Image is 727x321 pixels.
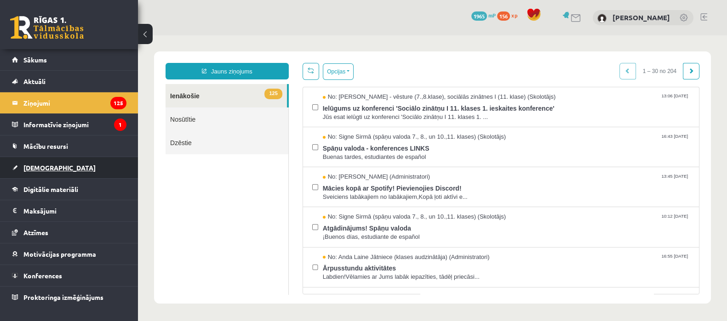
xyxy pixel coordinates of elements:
a: Rīgas 1. Tālmācības vidusskola [10,16,84,39]
a: 1965 mP [471,11,496,19]
span: Jūs esat ielūgti uz konferenci 'Sociālo zinātņu I 11. klases 1. ... [185,78,552,86]
span: No: [PERSON_NAME] - vēsture (7.,8.klase), sociālās zinātnes I (11. klase) (Skolotājs) [185,57,418,66]
span: Atgādinājums! Spāņu valoda [185,186,552,197]
a: Nosūtītie [28,72,150,96]
i: 1 [114,118,126,131]
span: 1965 [471,11,487,21]
a: Informatīvie ziņojumi1 [12,114,126,135]
span: Labdien!Vēlamies ar Jums labāk iepazīties, tādēļ priecāsi... [185,237,552,246]
span: Aktuāli [23,77,46,85]
span: Motivācijas programma [23,250,96,258]
button: Opcijas [185,28,216,45]
a: No: [PERSON_NAME] - vēsture (7.,8.klase), sociālās zinātnes I (11. klase) (Skolotājs) 13:06 [DATE... [185,57,552,86]
a: Dzēstie [28,96,150,119]
legend: Informatīvie ziņojumi [23,114,126,135]
a: [PERSON_NAME] [613,13,670,22]
span: 13:06 [DATE] [521,57,552,64]
a: [DEMOGRAPHIC_DATA] [12,157,126,178]
a: Atzīmes [12,222,126,243]
span: Mācies kopā ar Spotify! Pievienojies Discord! [185,146,552,158]
legend: Ziņojumi [23,92,126,113]
a: 156 xp [497,11,522,19]
a: No: Signe Sirmā (spāņu valoda 7., 8., un 10.,11. klases) (Skolotājs) 16:43 [DATE] Spāņu valoda - ... [185,97,552,126]
span: 156 [497,11,510,21]
span: xp [511,11,517,19]
span: mP [488,11,496,19]
span: 15:51 [DATE] [521,258,552,265]
span: No: Līga Bite (klases audzinātāja) (Administratori) [185,258,321,266]
a: No: Līga Bite (klases audzinātāja) (Administratori) 15:51 [DATE] [185,258,552,286]
a: Digitālie materiāli [12,179,126,200]
a: Aktuāli [12,71,126,92]
span: Sveiciens labākajiem no labākajiem,Kopā ļoti aktīvi e... [185,158,552,166]
a: Mācību resursi [12,135,126,157]
span: Ielūgums uz konferenci 'Sociālo zinātņu I 11. klases 1. ieskaites konference' [185,66,552,78]
span: 1 – 30 no 204 [498,28,545,44]
a: Proktoringa izmēģinājums [12,287,126,308]
span: 13:45 [DATE] [521,137,552,144]
legend: Maksājumi [23,200,126,221]
span: Sākums [23,56,47,64]
span: [DEMOGRAPHIC_DATA] [23,163,96,172]
span: 16:43 [DATE] [521,97,552,104]
a: 125Ienākošie [28,49,149,72]
a: Motivācijas programma [12,243,126,265]
span: Atzīmes [23,228,48,237]
span: Ārpusstundu aktivitātes [185,226,552,237]
span: Buenas tardes, estudiantes de español [185,118,552,126]
span: No: [PERSON_NAME] (Administratori) [185,137,292,146]
span: Digitālie materiāli [23,185,78,193]
a: Sākums [12,49,126,70]
a: No: Signe Sirmā (spāņu valoda 7., 8., un 10.,11. klases) (Skolotājs) 10:12 [DATE] Atgādinājums! S... [185,177,552,206]
span: Mācību resursi [23,142,68,150]
span: 125 [126,53,144,64]
a: Konferences [12,265,126,286]
span: 16:55 [DATE] [521,218,552,225]
span: No: Signe Sirmā (spāņu valoda 7., 8., un 10.,11. klases) (Skolotājs) [185,177,368,186]
span: Proktoringa izmēģinājums [23,293,103,301]
span: ¡Buenos días, estudiante de español [185,197,552,206]
a: Maksājumi [12,200,126,221]
span: No: Anda Laine Jātniece (klases audzinātāja) (Administratori) [185,218,352,226]
a: Jauns ziņojums [28,28,151,44]
a: No: Anda Laine Jātniece (klases audzinātāja) (Administratori) 16:55 [DATE] Ārpusstundu aktivitāte... [185,218,552,246]
span: No: Signe Sirmā (spāņu valoda 7., 8., un 10.,11. klases) (Skolotājs) [185,97,368,106]
span: 10:12 [DATE] [521,177,552,184]
img: Ulrika Gabaliņa [597,14,607,23]
span: Spāņu valoda - konferences LINKS [185,106,552,118]
a: No: [PERSON_NAME] (Administratori) 13:45 [DATE] Mācies kopā ar Spotify! Pievienojies Discord! Sve... [185,137,552,166]
a: Ziņojumi125 [12,92,126,113]
span: Konferences [23,271,62,280]
i: 125 [110,97,126,109]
